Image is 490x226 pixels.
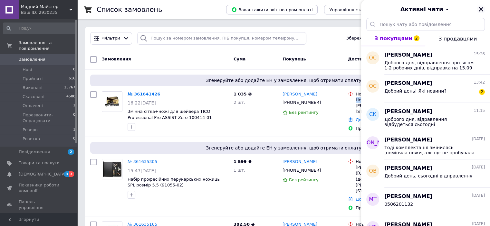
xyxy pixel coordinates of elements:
span: Оплачені [23,103,43,109]
span: [DATE] [472,165,485,170]
span: Доброго дня, відравлення відбудеться сьогодні [384,117,476,127]
span: Покупець [283,57,306,61]
input: Пошук [3,23,76,34]
span: 1 [73,127,75,133]
span: Управління статусами [329,7,379,12]
span: ОС [369,83,377,90]
button: Активні чати [379,5,472,14]
span: Виконані [23,85,43,91]
button: [PERSON_NAME][PERSON_NAME][DATE]Тоді комплектація змінилась ,поміняла ножи, алє щє не пробувала в... [361,131,490,159]
span: 2 [479,89,485,95]
span: Доставка та оплата [348,57,396,61]
span: 15:47[DATE] [128,168,156,173]
span: [PERSON_NAME] [384,165,432,172]
a: Змінна сітка+ножі для шейвера TICO Professional Pro ASSIST Zero 100414-01 [128,109,212,120]
span: 15:26 [474,51,485,57]
a: Фото товару [102,91,122,112]
img: Фото товару [102,92,122,112]
div: Нова Пошта [356,91,421,97]
a: Фото товару [102,159,122,179]
button: ОС[PERSON_NAME]15:26Доброго дня, відправлення протягом 1-2 робочих днів, відправка на 15.09 [361,46,490,75]
span: [DATE] [472,193,485,198]
span: З продавцями [438,36,477,42]
div: [PERSON_NAME] ([GEOGRAPHIC_DATA].), №60 (до 30 кг): ул. Б. [PERSON_NAME][STREET_ADDRESS] [356,165,421,194]
span: Активні чати [400,5,443,14]
span: 11:15 [474,108,485,113]
span: Панель управління [19,199,60,211]
span: 3 [64,171,69,177]
div: Нова Пошта [356,159,421,165]
h1: Список замовлень [97,6,162,14]
span: [DATE] [472,136,485,142]
span: МТ [369,196,377,203]
span: 1 шт. [234,168,245,173]
span: Прийняті [23,76,43,82]
span: Cума [234,57,245,61]
button: Завантажити звіт по пром-оплаті [226,5,318,14]
span: 2 шт. [234,100,245,105]
span: [DEMOGRAPHIC_DATA] [19,171,66,177]
div: [PHONE_NUMBER] [281,166,322,175]
button: Закрити [477,5,485,13]
a: Додати ЕН [356,117,379,122]
span: 4500 [66,94,75,100]
a: Додати ЕН [356,197,379,202]
span: 16:22[DATE] [128,100,156,105]
a: № 361635305 [128,159,157,164]
div: Пром-оплата [356,205,421,211]
span: 0 [73,112,75,124]
span: Доброго дня, відправлення протягом 1-2 робочих днів, відправка на 15.09 [384,60,476,70]
span: Згенеруйте або додайте ЕН у замовлення, щоб отримати оплату [93,77,475,84]
span: [PERSON_NAME] [384,108,432,115]
span: Модний Майстер [21,4,69,10]
div: Ваш ID: 2930235 [21,10,77,15]
span: 1 035 ₴ [234,92,252,96]
a: № 361641426 [128,92,160,96]
span: Скасовані [23,94,44,100]
span: Тоді комплектація змінилась ,поміняла ножи, алє щє не пробувала в роботі .сподіваюсь що будє усе ... [384,145,476,155]
input: Пошук чату або повідомлення [366,18,485,31]
span: 3 [69,171,74,177]
span: 1 [73,103,75,109]
span: 2 [414,35,419,41]
button: МТ[PERSON_NAME][DATE]0506201132 [361,188,490,216]
span: Замовлення [19,57,45,62]
span: Без рейтингу [289,177,319,182]
span: 15767 [64,85,75,91]
span: 0506201132 [384,202,413,207]
button: ОВ[PERSON_NAME][DATE]Добрий день, сьогодні відправлення [361,159,490,188]
span: Замовлення [102,57,131,61]
span: Збережені фільтри: [346,35,390,41]
button: Управління статусами [324,5,384,14]
a: [PERSON_NAME] [283,159,317,165]
span: [PERSON_NAME] [384,51,432,59]
span: 13:42 [474,80,485,85]
span: Без рейтингу [289,110,319,115]
span: Показники роботи компанії [19,182,60,194]
span: Фільтри [102,35,120,41]
span: Замовлення та повідомлення [19,40,77,51]
span: Перезвонити-Опрацювати [23,112,73,124]
span: [PERSON_NAME] [384,193,432,200]
div: [PHONE_NUMBER] [281,98,322,107]
img: Фото товару [102,159,122,179]
span: ОВ [369,167,377,175]
button: ОС[PERSON_NAME]13:42Добрий день! Які новини?2 [361,75,490,103]
span: [PERSON_NAME] [351,139,394,147]
span: Розетка [23,136,40,142]
a: Набір професійних перукарських ножиць SPL розмір 5.5 (91055-02) [128,177,220,188]
span: 2 [68,149,74,155]
span: Товари та послуги [19,160,60,166]
span: Повідомлення [19,149,50,155]
span: [PERSON_NAME] [384,80,432,87]
a: [PERSON_NAME] [283,91,317,97]
button: З продавцями [425,31,490,46]
span: 0 [73,67,75,73]
span: Завантажити звіт по пром-оплаті [231,7,312,13]
span: 1 599 ₴ [234,159,252,164]
div: Нетішин, №2 (до 10 кг): вул. [PERSON_NAME][STREET_ADDRESS] [356,97,421,115]
span: [PERSON_NAME] [384,136,432,144]
button: З покупцями2 [361,31,425,46]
